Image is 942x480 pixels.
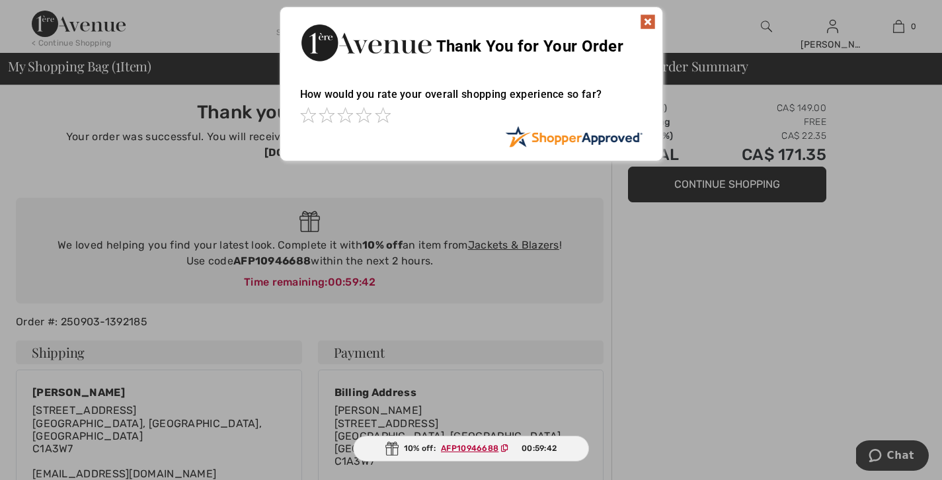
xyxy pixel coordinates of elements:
[436,37,623,56] span: Thank You for Your Order
[300,75,643,126] div: How would you rate your overall shopping experience so far?
[441,444,498,453] ins: AFP10946688
[300,20,432,65] img: Thank You for Your Order
[640,14,656,30] img: x
[353,436,590,461] div: 10% off:
[385,442,399,456] img: Gift.svg
[522,442,557,454] span: 00:59:42
[31,9,58,21] span: Chat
